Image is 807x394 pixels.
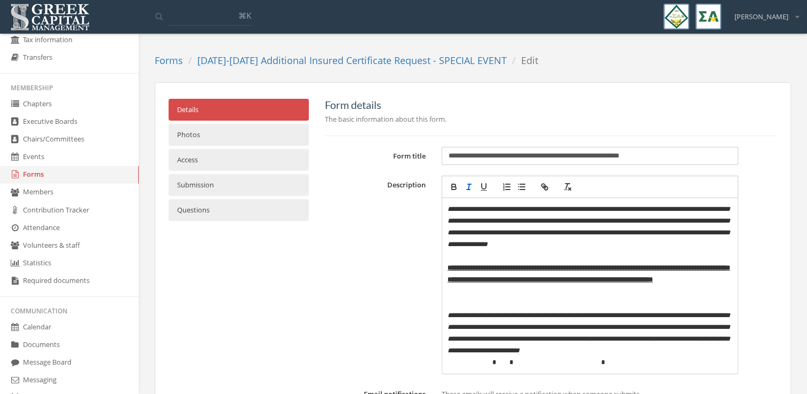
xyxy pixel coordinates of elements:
h5: Form details [325,99,777,111]
label: Description [317,176,434,190]
a: Submission [169,174,309,196]
label: Form title [317,147,434,161]
div: [PERSON_NAME] [728,4,799,22]
span: [PERSON_NAME] [734,12,788,22]
a: [DATE]-[DATE] Additional Insured Certificate Request - SPECIAL EVENT [197,54,507,67]
a: Questions [169,199,309,221]
li: Edit [507,54,538,68]
p: The basic information about this form. [325,113,777,125]
a: Details [169,99,309,121]
a: Forms [155,54,183,67]
a: Photos [169,124,309,146]
a: Access [169,149,309,171]
span: ⌘K [238,10,251,21]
